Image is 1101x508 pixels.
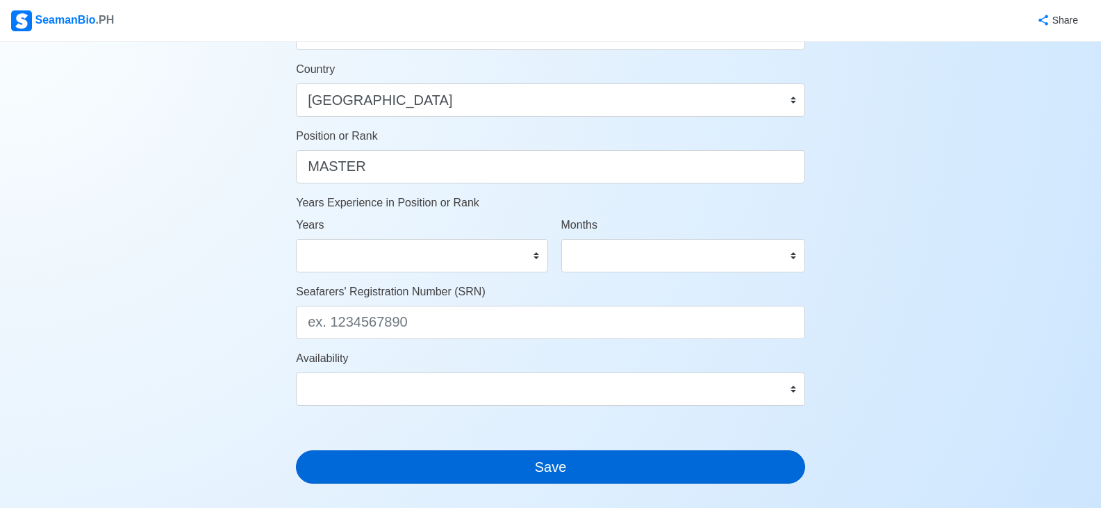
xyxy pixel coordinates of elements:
[11,10,114,31] div: SeamanBio
[11,10,32,31] img: Logo
[561,217,597,233] label: Months
[296,306,805,339] input: ex. 1234567890
[1023,7,1090,34] button: Share
[296,130,377,142] span: Position or Rank
[296,195,805,211] p: Years Experience in Position or Rank
[296,286,485,297] span: Seafarers' Registration Number (SRN)
[296,150,805,183] input: ex. 2nd Officer w/ Master License
[296,217,324,233] label: Years
[96,14,115,26] span: .PH
[296,450,805,484] button: Save
[296,61,335,78] label: Country
[296,350,348,367] label: Availability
